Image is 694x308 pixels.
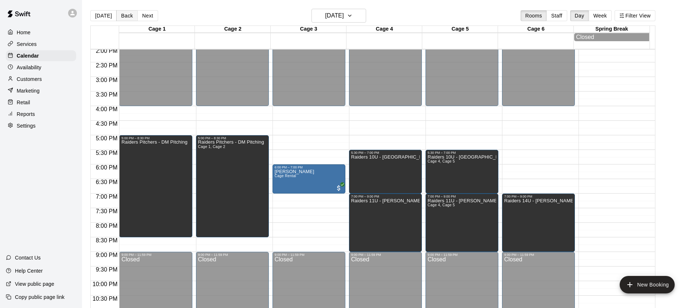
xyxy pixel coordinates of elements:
[325,11,344,21] h6: [DATE]
[121,136,190,140] div: 5:00 PM – 8:30 PM
[94,164,119,171] span: 6:00 PM
[6,97,76,108] a: Retail
[15,293,64,301] p: Copy public page link
[275,174,296,178] span: Cage Rental
[15,254,41,261] p: Contact Us
[17,87,40,94] p: Marketing
[94,150,119,156] span: 5:30 PM
[17,40,37,48] p: Services
[620,276,675,293] button: add
[576,34,647,40] div: Closed
[17,110,35,118] p: Reports
[6,109,76,120] a: Reports
[94,48,119,54] span: 2:00 PM
[426,194,498,252] div: 7:00 PM – 9:00 PM: Raiders 11U - Owens
[17,52,39,59] p: Calendar
[94,91,119,98] span: 3:30 PM
[574,26,650,33] div: Spring Break
[422,26,498,33] div: Cage 5
[504,195,573,198] div: 7:00 PM – 9:00 PM
[94,252,119,258] span: 9:00 PM
[428,253,496,257] div: 9:00 PM – 11:59 PM
[428,159,455,163] span: Cage 4, Cage 5
[504,253,573,257] div: 9:00 PM – 11:59 PM
[275,253,343,257] div: 9:00 PM – 11:59 PM
[17,75,42,83] p: Customers
[6,85,76,96] a: Marketing
[90,10,117,21] button: [DATE]
[198,136,267,140] div: 5:00 PM – 8:30 PM
[428,151,496,155] div: 5:30 PM – 7:00 PM
[6,39,76,50] a: Services
[15,280,54,288] p: View public page
[94,121,119,127] span: 4:30 PM
[521,10,547,21] button: Rooms
[94,237,119,243] span: 8:30 PM
[570,10,589,21] button: Day
[94,266,119,273] span: 9:30 PM
[6,50,76,61] a: Calendar
[91,296,119,302] span: 10:30 PM
[428,203,455,207] span: Cage 4, Cage 5
[428,195,496,198] div: 7:00 PM – 9:00 PM
[6,120,76,131] a: Settings
[119,135,192,237] div: 5:00 PM – 8:30 PM: Raiders Pitchers - DM Pitching
[346,26,422,33] div: Cage 4
[195,26,271,33] div: Cage 2
[94,106,119,112] span: 4:00 PM
[589,10,612,21] button: Week
[94,223,119,229] span: 8:00 PM
[94,77,119,83] span: 3:00 PM
[119,26,195,33] div: Cage 1
[335,184,342,192] span: All customers have paid
[6,74,76,85] a: Customers
[351,253,420,257] div: 9:00 PM – 11:59 PM
[498,26,574,33] div: Cage 6
[137,10,158,21] button: Next
[94,179,119,185] span: 6:30 PM
[116,10,138,21] button: Back
[94,194,119,200] span: 7:00 PM
[311,9,366,23] button: [DATE]
[15,267,43,274] p: Help Center
[196,135,269,237] div: 5:00 PM – 8:30 PM: Raiders Pitchers - DM Pitching
[351,195,420,198] div: 7:00 PM – 9:00 PM
[271,26,346,33] div: Cage 3
[615,10,655,21] button: Filter View
[349,150,422,194] div: 5:30 PM – 7:00 PM: Raiders 10U - Durham
[6,27,76,38] a: Home
[349,194,422,252] div: 7:00 PM – 9:00 PM: Raiders 11U - Owens
[198,253,267,257] div: 9:00 PM – 11:59 PM
[94,135,119,141] span: 5:00 PM
[6,62,76,73] a: Availability
[17,29,31,36] p: Home
[275,165,343,169] div: 6:00 PM – 7:00 PM
[91,281,119,287] span: 10:00 PM
[351,151,420,155] div: 5:30 PM – 7:00 PM
[272,164,345,194] div: 6:00 PM – 7:00 PM: Jared O’Farrell
[17,99,30,106] p: Retail
[121,253,190,257] div: 9:00 PM – 11:59 PM
[94,208,119,214] span: 7:30 PM
[17,64,42,71] p: Availability
[426,150,498,194] div: 5:30 PM – 7:00 PM: Raiders 10U - Durham
[546,10,567,21] button: Staff
[17,122,36,129] p: Settings
[198,145,226,149] span: Cage 1, Cage 2
[502,194,575,252] div: 7:00 PM – 9:00 PM: Raiders 14U - Harvey
[94,62,119,69] span: 2:30 PM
